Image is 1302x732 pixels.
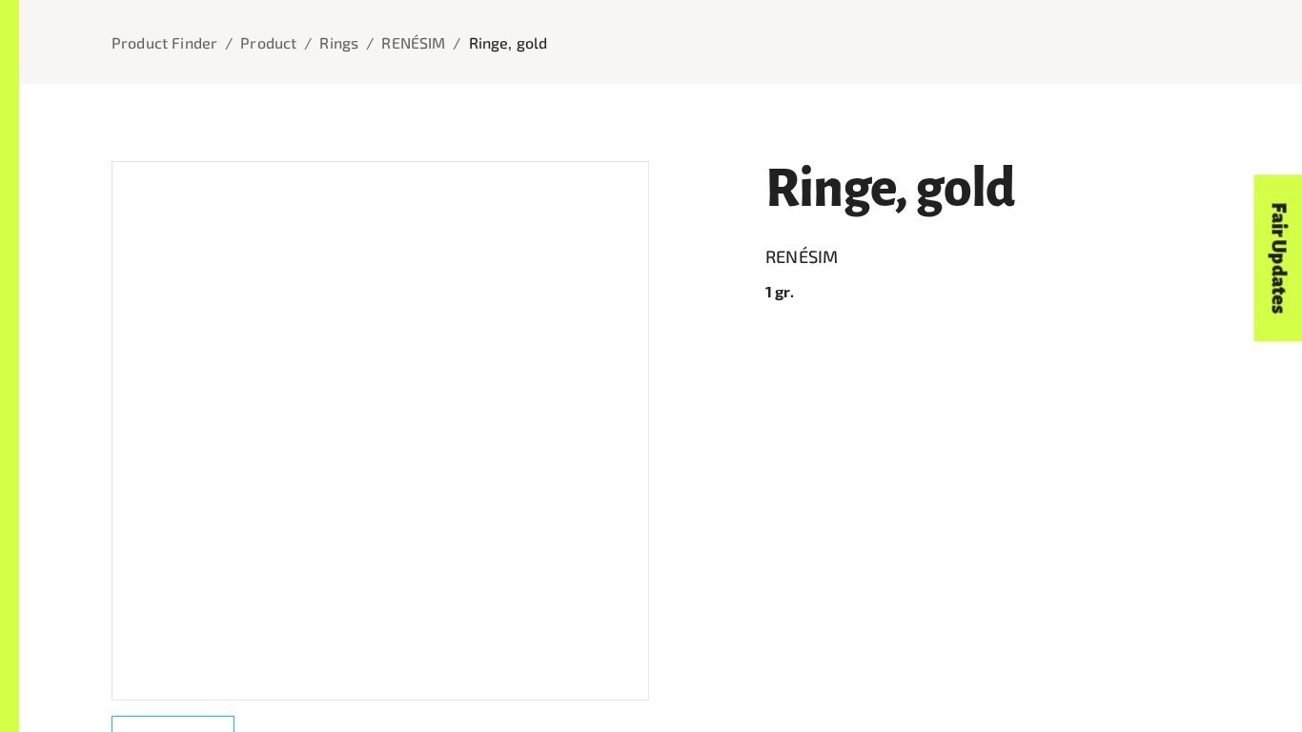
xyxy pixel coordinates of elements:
[112,33,217,51] a: Product Finder
[765,161,1210,218] h1: Ringe, gold
[381,33,445,51] a: RENÉSIM
[765,242,1210,273] a: RENÉSIM
[240,33,296,51] a: Product
[765,280,1210,303] p: 1 gr.
[112,31,1210,54] nav: breadcrumb
[304,31,312,54] li: /
[366,31,374,54] li: /
[319,33,358,51] a: Rings
[469,31,548,54] p: Ringe, gold
[453,31,460,54] li: /
[225,31,233,54] li: /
